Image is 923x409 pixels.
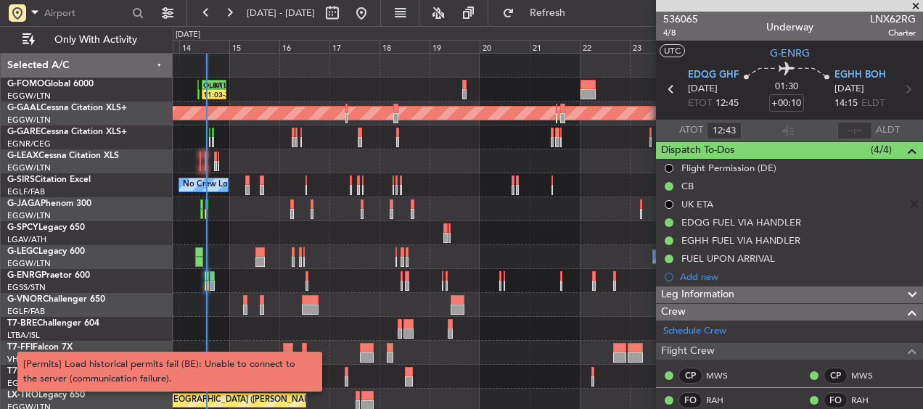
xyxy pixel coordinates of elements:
[770,46,810,61] span: G-ENRG
[7,258,51,269] a: EGGW/LTN
[707,122,742,139] input: --:--
[663,27,698,39] span: 4/8
[530,40,580,53] div: 21
[496,1,583,25] button: Refresh
[229,40,279,53] div: 15
[179,40,229,53] div: 14
[7,91,51,102] a: EGGW/LTN
[7,295,43,304] span: G-VNOR
[681,180,694,192] div: CB
[775,80,798,94] span: 01:30
[7,128,41,136] span: G-GARE
[681,234,800,247] div: EGHH FUEL VIA HANDLER
[7,306,45,317] a: EGLF/FAB
[247,7,315,20] span: [DATE] - [DATE]
[630,40,680,53] div: 23
[480,40,530,53] div: 20
[681,198,713,210] div: UK ETA
[706,369,739,382] a: MWS
[824,392,848,408] div: FO
[834,96,858,111] span: 14:15
[517,8,578,18] span: Refresh
[380,40,430,53] div: 18
[7,247,38,256] span: G-LEGC
[7,199,91,208] a: G-JAGAPhenom 300
[7,282,46,293] a: EGSS/STN
[871,142,892,157] span: (4/4)
[706,394,739,407] a: RAH
[681,252,775,265] div: FUEL UPON ARRIVAL
[7,80,94,88] a: G-FOMOGlobal 6000
[7,186,45,197] a: EGLF/FAB
[688,68,739,83] span: EDQG GHF
[7,295,105,304] a: G-VNORChallenger 650
[834,82,864,96] span: [DATE]
[183,174,337,196] div: No Crew London ([GEOGRAPHIC_DATA])
[7,128,127,136] a: G-GARECessna Citation XLS+
[851,394,884,407] a: RAH
[7,175,35,184] span: G-SIRS
[7,115,51,125] a: EGGW/LTN
[7,199,41,208] span: G-JAGA
[824,368,848,384] div: CP
[663,12,698,27] span: 536065
[7,175,91,184] a: G-SIRSCitation Excel
[279,40,329,53] div: 16
[176,29,200,41] div: [DATE]
[16,28,157,51] button: Only With Activity
[44,2,128,24] input: Airport
[7,152,119,160] a: G-LEAXCessna Citation XLS
[876,123,900,138] span: ALDT
[837,122,872,139] input: --:--
[688,82,718,96] span: [DATE]
[7,152,38,160] span: G-LEAX
[7,80,44,88] span: G-FOMO
[7,223,38,232] span: G-SPCY
[7,271,90,280] a: G-ENRGPraetor 600
[23,358,300,386] div: [Permits] Load historical permits fail (BE): Unable to connect to the server (communication failu...
[7,247,85,256] a: G-LEGCLegacy 600
[715,96,739,111] span: 12:45
[7,223,85,232] a: G-SPCYLegacy 650
[7,139,51,149] a: EGNR/CEG
[688,96,712,111] span: ETOT
[430,40,480,53] div: 19
[679,123,703,138] span: ATOT
[7,210,51,221] a: EGGW/LTN
[660,44,685,57] button: UTC
[678,392,702,408] div: FO
[214,80,225,89] div: KTEB
[580,40,630,53] div: 22
[7,271,41,280] span: G-ENRG
[7,104,41,112] span: G-GAAL
[678,368,702,384] div: CP
[663,324,726,339] a: Schedule Crew
[681,216,801,228] div: EDQG FUEL VIA HANDLER
[38,35,153,45] span: Only With Activity
[851,369,884,382] a: MWS
[661,343,715,360] span: Flight Crew
[834,68,886,83] span: EGHH BOH
[7,162,51,173] a: EGGW/LTN
[870,27,916,39] span: Charter
[7,319,99,328] a: T7-BREChallenger 604
[203,80,214,89] div: OLBA
[661,286,734,303] span: Leg Information
[7,330,40,341] a: LTBA/ISL
[214,90,225,99] div: -
[870,12,916,27] span: LNX62RG
[681,162,776,174] div: Flight Permission (DE)
[661,304,686,321] span: Crew
[861,96,885,111] span: ELDT
[203,90,214,99] div: 11:03 Z
[7,319,37,328] span: T7-BRE
[7,104,127,112] a: G-GAALCessna Citation XLS+
[7,234,46,245] a: LGAV/ATH
[661,142,734,159] span: Dispatch To-Dos
[329,40,380,53] div: 17
[680,270,916,283] div: Add new
[766,20,813,35] div: Underway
